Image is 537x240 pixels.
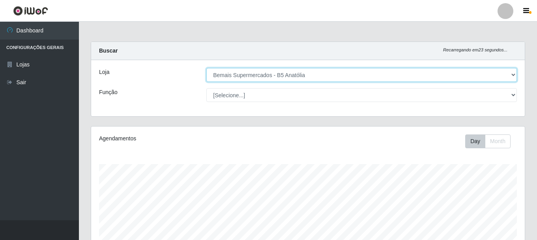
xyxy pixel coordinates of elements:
[99,88,118,96] label: Função
[99,68,109,76] label: Loja
[99,134,266,143] div: Agendamentos
[13,6,48,16] img: CoreUI Logo
[465,134,517,148] div: Toolbar with button groups
[443,47,507,52] i: Recarregando em 23 segundos...
[99,47,118,54] strong: Buscar
[465,134,511,148] div: First group
[485,134,511,148] button: Month
[465,134,485,148] button: Day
